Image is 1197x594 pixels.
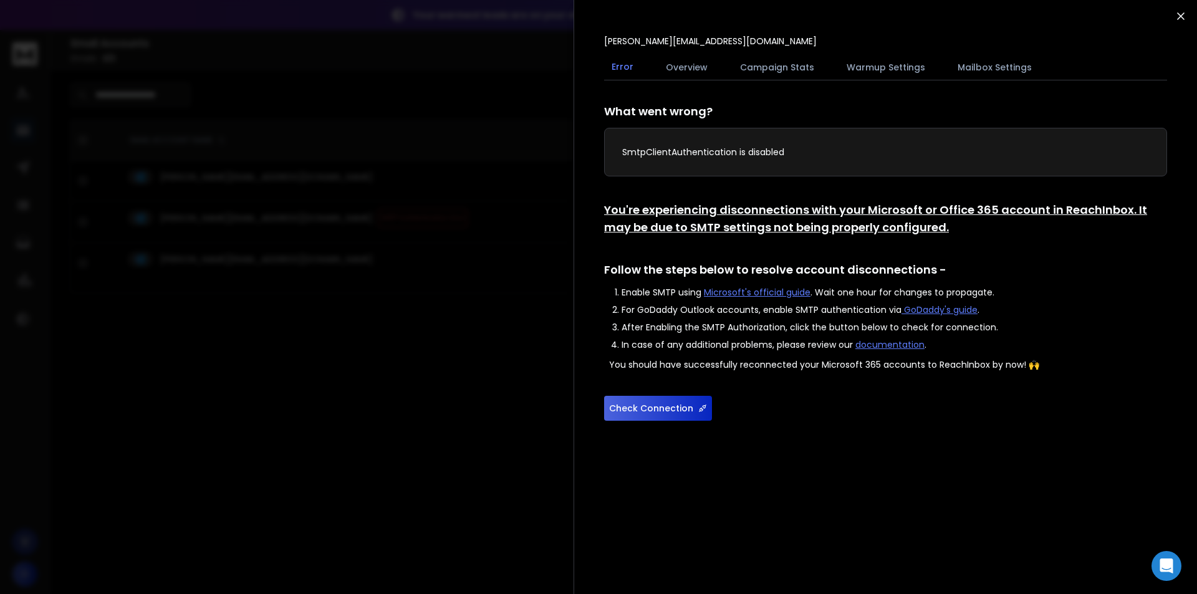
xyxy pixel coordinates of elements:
a: Microsoft's official guide [704,286,810,299]
button: Error [604,53,641,82]
li: For GoDaddy Outlook accounts, enable SMTP authentication via . [622,304,1167,316]
p: [PERSON_NAME][EMAIL_ADDRESS][DOMAIN_NAME] [604,35,817,47]
h1: You're experiencing disconnections with your Microsoft or Office 365 account in ReachInbox. It ma... [604,201,1167,236]
li: After Enabling the SMTP Authorization, click the button below to check for connection. [622,321,1167,333]
button: Overview [658,54,715,81]
button: Mailbox Settings [950,54,1039,81]
a: GoDaddy's guide [901,304,978,316]
li: In case of any additional problems, please review our . [622,338,1167,351]
p: SmtpClientAuthentication is disabled [622,146,1149,158]
h1: Follow the steps below to resolve account disconnections - [604,261,1167,279]
button: Check Connection [604,396,712,421]
li: Enable SMTP using . Wait one hour for changes to propagate. [622,286,1167,299]
h1: What went wrong? [604,103,1167,120]
p: You should have successfully reconnected your Microsoft 365 accounts to ReachInbox by now! 🙌 [609,358,1167,371]
a: documentation [855,338,925,351]
div: Open Intercom Messenger [1151,551,1181,581]
button: Campaign Stats [733,54,822,81]
button: Warmup Settings [839,54,933,81]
